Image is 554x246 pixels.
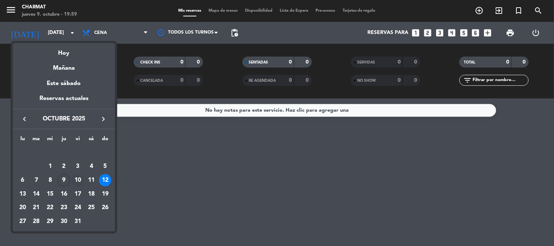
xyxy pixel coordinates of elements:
[43,201,57,215] td: 22 de octubre de 2025
[99,115,108,123] i: keyboard_arrow_right
[99,174,111,187] div: 12
[43,135,57,146] th: miércoles
[98,187,112,201] td: 19 de octubre de 2025
[16,215,29,228] div: 27
[30,215,43,228] td: 28 de octubre de 2025
[31,114,97,124] span: octubre 2025
[16,215,30,228] td: 27 de octubre de 2025
[97,114,110,124] button: keyboard_arrow_right
[16,201,29,214] div: 20
[71,201,85,215] td: 24 de octubre de 2025
[58,160,70,173] div: 2
[44,160,56,173] div: 1
[85,201,99,215] td: 25 de octubre de 2025
[30,201,43,214] div: 21
[71,215,85,228] td: 31 de octubre de 2025
[72,174,84,187] div: 10
[13,73,115,94] div: Este sábado
[98,159,112,173] td: 5 de octubre de 2025
[98,201,112,215] td: 26 de octubre de 2025
[57,187,71,201] td: 16 de octubre de 2025
[30,188,43,200] div: 14
[44,174,56,187] div: 8
[16,187,30,201] td: 13 de octubre de 2025
[85,135,99,146] th: sábado
[57,201,71,215] td: 23 de octubre de 2025
[13,43,115,58] div: Hoy
[30,174,43,187] div: 7
[57,159,71,173] td: 2 de octubre de 2025
[44,215,56,228] div: 29
[58,174,70,187] div: 9
[16,135,30,146] th: lunes
[18,114,31,124] button: keyboard_arrow_left
[57,215,71,228] td: 30 de octubre de 2025
[44,188,56,200] div: 15
[85,159,99,173] td: 4 de octubre de 2025
[72,201,84,214] div: 24
[85,188,98,200] div: 18
[30,187,43,201] td: 14 de octubre de 2025
[98,135,112,146] th: domingo
[85,187,99,201] td: 18 de octubre de 2025
[43,173,57,187] td: 8 de octubre de 2025
[16,173,30,187] td: 6 de octubre de 2025
[57,135,71,146] th: jueves
[72,160,84,173] div: 3
[16,174,29,187] div: 6
[43,215,57,228] td: 29 de octubre de 2025
[99,188,111,200] div: 19
[43,187,57,201] td: 15 de octubre de 2025
[98,173,112,187] td: 12 de octubre de 2025
[44,201,56,214] div: 22
[99,160,111,173] div: 5
[71,173,85,187] td: 10 de octubre de 2025
[57,173,71,187] td: 9 de octubre de 2025
[58,215,70,228] div: 30
[16,201,30,215] td: 20 de octubre de 2025
[30,135,43,146] th: martes
[20,115,29,123] i: keyboard_arrow_left
[71,187,85,201] td: 17 de octubre de 2025
[43,159,57,173] td: 1 de octubre de 2025
[72,215,84,228] div: 31
[30,215,43,228] div: 28
[72,188,84,200] div: 17
[85,160,98,173] div: 4
[71,135,85,146] th: viernes
[13,94,115,109] div: Reservas actuales
[58,201,70,214] div: 23
[58,188,70,200] div: 16
[85,173,99,187] td: 11 de octubre de 2025
[71,159,85,173] td: 3 de octubre de 2025
[85,174,98,187] div: 11
[30,201,43,215] td: 21 de octubre de 2025
[16,146,112,160] td: OCT.
[13,58,115,73] div: Mañana
[85,201,98,214] div: 25
[30,173,43,187] td: 7 de octubre de 2025
[99,201,111,214] div: 26
[16,188,29,200] div: 13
